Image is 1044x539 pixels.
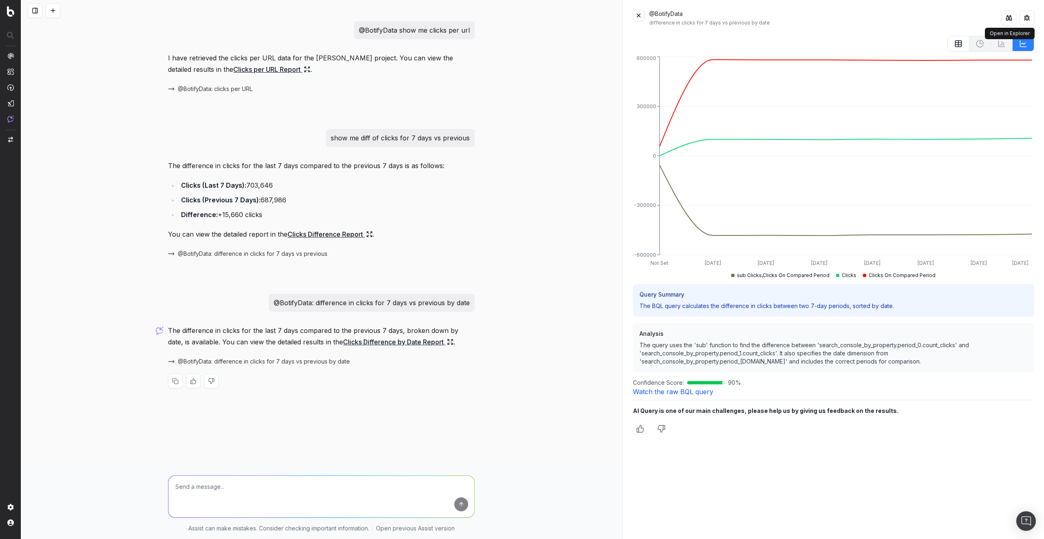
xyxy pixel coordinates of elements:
[661,204,1001,406] p: The BQL query calculates the difference in clicks between two 7-day periods, sorted by date.
[1016,511,1036,531] div: Open Intercom Messenger
[666,195,1006,396] h3: Query Summary
[7,100,14,106] img: Studio
[178,357,350,366] span: @BotifyData: difference in clicks for 7 days vs previous by date
[842,272,856,279] span: Clicks
[288,228,373,240] a: Clicks Difference Report
[376,524,455,532] a: Open previous Assist version
[633,388,713,396] a: Watch the raw BQL query
[728,379,741,387] span: 90 %
[181,196,261,204] strong: Clicks (Previous 7 Days):
[343,336,453,348] a: Clicks Difference by Date Report
[188,524,369,532] p: Assist can make mistakes. Consider checking important information.
[649,20,1002,26] div: difference in clicks for 7 days vs previous by date
[168,52,475,75] p: I have retrieved the clicks per URL data for the [PERSON_NAME] project. You can view the detailed...
[8,137,13,142] img: Switch project
[7,53,14,59] img: Analytics
[178,250,327,258] span: @BotifyData: difference in clicks for 7 days vs previous
[634,252,656,258] tspan: -600000
[181,211,218,219] strong: Difference:
[178,85,252,93] span: @BotifyData: clicks per URL
[653,153,656,159] tspan: 0
[1012,260,1029,266] tspan: [DATE]
[7,68,14,75] img: Intelligence
[633,379,684,387] span: Confidence Score:
[637,55,656,61] tspan: 600000
[168,85,262,93] button: @BotifyData: clicks per URL
[7,6,14,17] img: Botify logo
[637,103,656,109] tspan: 300000
[633,421,648,436] button: Thumbs up
[179,209,475,220] li: +15,660 clicks
[274,297,470,308] p: @BotifyData: difference in clicks for 7 days vs previous by date
[991,36,1013,51] button: Not available for current data
[359,24,470,36] p: @BotifyData show me clicks per url
[649,10,1002,26] div: @BotifyData
[869,272,936,279] span: Clicks On Compared Period
[7,115,14,122] img: Assist
[654,421,669,436] button: Thumbs down
[639,330,1028,338] h3: Analysis
[168,325,475,348] p: The difference in clicks for the last 7 days compared to the previous 7 days, broken down by date...
[331,132,470,144] p: show me diff of clicks for 7 days vs previous
[7,519,14,526] img: My account
[737,272,829,279] span: sub Clicks,Clicks On Compared Period
[985,28,1035,39] div: Open in Explorer
[969,36,991,51] button: Not available for current data
[705,260,721,266] tspan: [DATE]
[156,326,164,335] img: Botify assist logo
[168,357,360,366] button: @BotifyData: difference in clicks for 7 days vs previous by date
[168,250,337,258] button: @BotifyData: difference in clicks for 7 days vs previous
[650,260,668,266] tspan: Not Set
[639,341,1028,366] p: The query uses the 'sub' function to find the difference between 'search_console_by_property.peri...
[633,407,898,414] b: AI Query is one of our main challenges, please help us by giving us feedback on the results.
[168,160,475,171] p: The difference in clicks for the last 7 days compared to the previous 7 days is as follows:
[179,180,475,191] li: 703,646
[634,202,656,208] tspan: -300000
[7,84,14,91] img: Activation
[864,260,880,266] tspan: [DATE]
[971,260,987,266] tspan: [DATE]
[918,260,934,266] tspan: [DATE]
[811,260,827,266] tspan: [DATE]
[947,36,969,51] button: table
[1013,36,1034,51] button: LineChart
[168,228,475,240] p: You can view the detailed report in the .
[181,181,246,189] strong: Clicks (Last 7 Days):
[179,194,475,206] li: 687,986
[233,64,310,75] a: Clicks per URL Report
[7,504,14,510] img: Setting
